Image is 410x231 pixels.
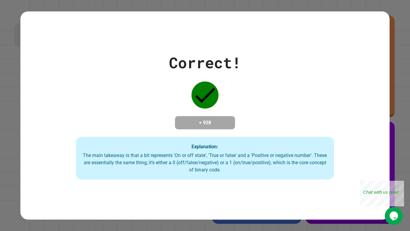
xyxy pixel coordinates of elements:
strong: Explanation: [191,144,218,149]
h4: + 928 [181,119,229,126]
iframe: chat widget [385,207,404,225]
iframe: chat widget [360,181,404,206]
div: The main takeaway is that a bit represents 'On or off state', 'True or false' and a 'Positive or ... [82,152,328,174]
div: Correct! [169,51,241,74]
